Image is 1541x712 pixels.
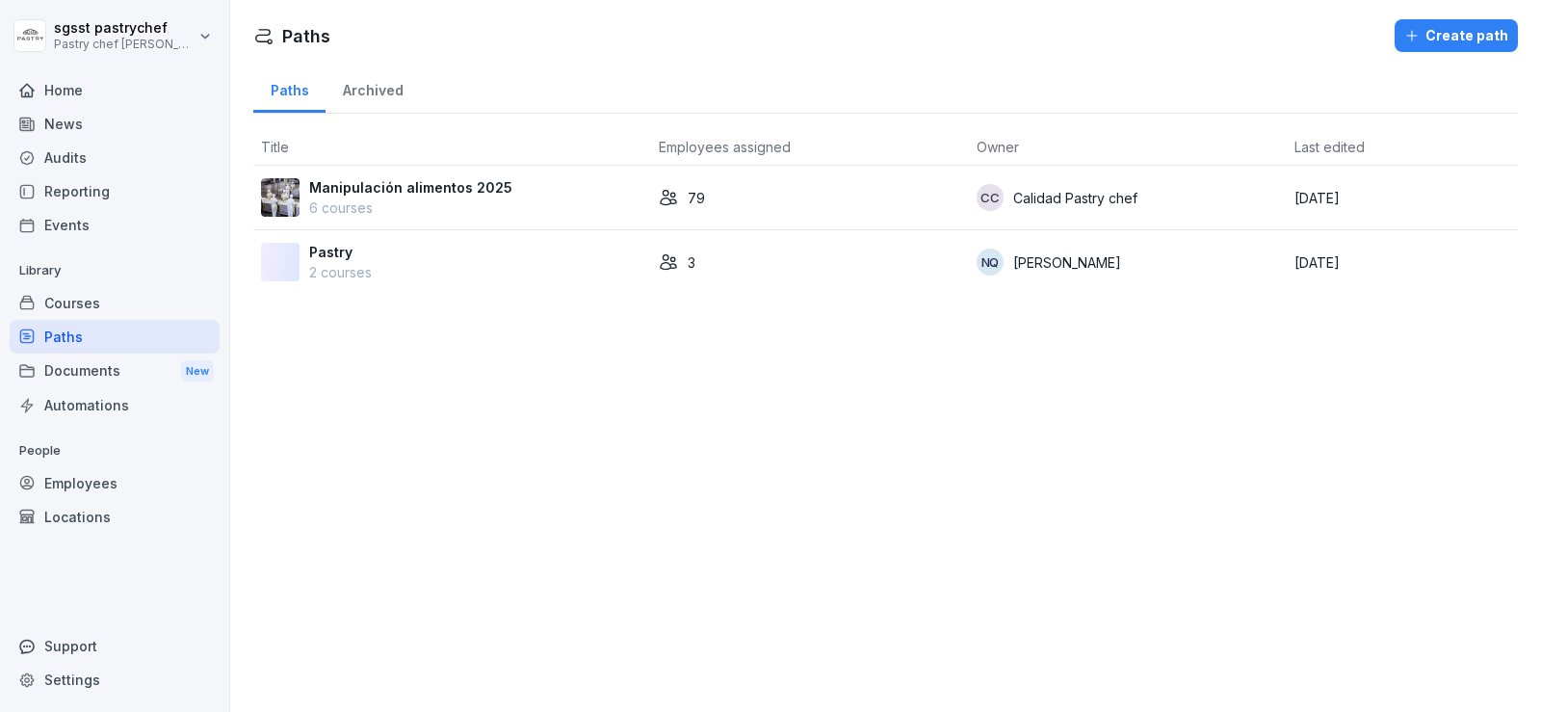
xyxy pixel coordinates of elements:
[977,184,1004,211] div: Cc
[309,242,372,262] p: Pastry
[54,38,195,51] p: Pastry chef [PERSON_NAME] y Cocina gourmet
[282,23,330,49] h1: Paths
[10,466,220,500] a: Employees
[54,20,195,37] p: sgsst pastrychef
[688,188,705,208] p: 79
[10,286,220,320] a: Courses
[309,262,372,282] p: 2 courses
[10,107,220,141] a: News
[10,208,220,242] a: Events
[1395,19,1518,52] button: Create path
[10,255,220,286] p: Library
[10,141,220,174] a: Audits
[326,64,420,113] a: Archived
[309,198,512,218] p: 6 courses
[1013,252,1121,273] p: [PERSON_NAME]
[309,177,512,198] p: Manipulación alimentos 2025
[977,249,1004,276] div: NQ
[1294,139,1365,155] span: Last edited
[10,320,220,354] a: Paths
[1013,188,1137,208] p: Calidad Pastry chef
[10,174,220,208] a: Reporting
[1294,252,1510,273] p: [DATE]
[10,500,220,534] a: Locations
[659,139,791,155] span: Employees assigned
[10,629,220,663] div: Support
[10,73,220,107] a: Home
[10,388,220,422] a: Automations
[10,354,220,389] a: DocumentsNew
[261,178,300,217] img: xrig9ngccgkbh355tbuziiw7.png
[977,139,1019,155] span: Owner
[261,139,289,155] span: Title
[181,360,214,382] div: New
[10,663,220,697] a: Settings
[688,252,695,273] p: 3
[10,354,220,389] div: Documents
[253,64,326,113] a: Paths
[1294,188,1510,208] p: [DATE]
[10,435,220,466] p: People
[1404,25,1508,46] div: Create path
